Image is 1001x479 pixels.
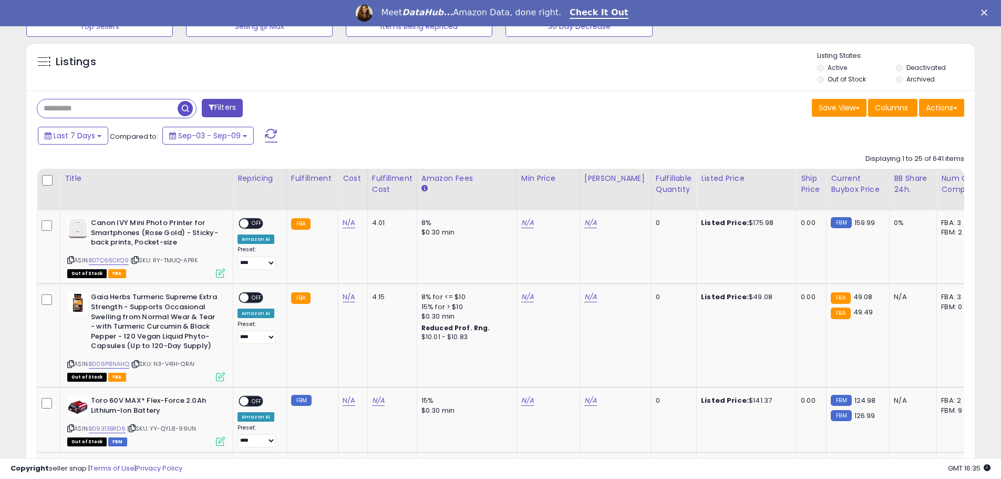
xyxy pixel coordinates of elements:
div: Listed Price [701,173,792,184]
div: 0% [894,218,928,228]
div: Amazon AI [238,412,274,422]
button: Last 7 Days [38,127,108,145]
b: Toro 60V MAX* Flex-Force 2.0Ah Lithium-Ion Battery [91,396,219,418]
span: FBA [108,373,126,382]
div: $175.98 [701,218,788,228]
span: 2025-09-17 16:35 GMT [948,463,990,473]
div: 8% for <= $10 [421,292,509,302]
div: FBA: 2 [941,396,976,405]
span: | SKU: RY-TMUQ-APRK [130,256,198,264]
img: Profile image for Georgie [356,5,373,22]
div: Amazon Fees [421,173,512,184]
div: Current Buybox Price [831,173,885,195]
div: 0.00 [801,218,818,228]
small: FBM [291,395,312,406]
div: Fulfillment [291,173,334,184]
div: Amazon AI [238,235,274,244]
a: N/A [343,218,355,228]
p: Listing States: [817,51,975,61]
div: $0.30 min [421,406,509,415]
span: | SKU: N3-V41H-QRAI [131,360,194,368]
a: B09313BRD6 [89,424,126,433]
label: Out of Stock [828,75,866,84]
div: Ship Price [801,173,822,195]
div: Title [65,173,229,184]
span: All listings that are currently out of stock and unavailable for purchase on Amazon [67,373,107,382]
div: Preset: [238,321,278,344]
span: 126.99 [854,411,875,421]
label: Deactivated [906,63,946,72]
a: N/A [521,395,534,406]
button: Actions [919,99,964,117]
div: FBA: 3 [941,218,976,228]
div: $10.01 - $10.83 [421,333,509,342]
div: Displaying 1 to 25 of 641 items [865,154,964,164]
div: Num of Comp. [941,173,979,195]
span: Columns [875,103,908,113]
div: $49.08 [701,292,788,302]
div: Cost [343,173,363,184]
span: 49.08 [853,292,873,302]
label: Archived [906,75,935,84]
small: FBM [831,395,851,406]
a: N/A [584,218,597,228]
small: Amazon Fees. [421,184,428,193]
small: FBM [831,217,851,228]
a: N/A [343,395,355,406]
div: 0 [656,218,688,228]
span: FBA [108,269,126,278]
div: Min Price [521,173,575,184]
div: Close [981,9,992,16]
span: 159.99 [854,218,875,228]
a: Privacy Policy [136,463,182,473]
img: 41bgiUw7aQL._SL40_.jpg [67,396,88,417]
small: FBA [831,292,850,304]
div: ASIN: [67,218,225,277]
a: N/A [584,395,597,406]
div: FBM: 9 [941,406,976,415]
div: Preset: [238,424,278,448]
a: N/A [521,292,534,302]
small: FBA [291,218,311,230]
div: 0.00 [801,396,818,405]
div: FBM: 0 [941,302,976,312]
span: 124.98 [854,395,876,405]
span: Compared to: [110,131,158,141]
div: Fulfillment Cost [372,173,412,195]
div: $0.30 min [421,228,509,237]
img: 41HAupoKOeL._SL40_.jpg [67,292,88,313]
div: Amazon AI [238,309,274,318]
div: N/A [894,292,928,302]
div: 8% [421,218,509,228]
div: seller snap | | [11,464,182,474]
div: 0 [656,396,688,405]
div: FBM: 2 [941,228,976,237]
div: 15% [421,396,509,405]
div: Repricing [238,173,282,184]
div: $0.30 min [421,312,509,321]
span: Last 7 Days [54,130,95,141]
a: Terms of Use [90,463,135,473]
div: 0.00 [801,292,818,302]
a: N/A [521,218,534,228]
b: Canon IVY Mini Photo Printer for Smartphones (Rose Gold) - Sticky-back prints, Pocket-size [91,218,219,250]
div: [PERSON_NAME] [584,173,647,184]
div: 15% for > $10 [421,302,509,312]
small: FBA [291,292,311,304]
span: All listings that are currently out of stock and unavailable for purchase on Amazon [67,437,107,446]
label: Active [828,63,847,72]
span: FBM [108,437,127,446]
button: Filters [202,99,243,117]
div: FBA: 3 [941,292,976,302]
div: 4.01 [372,218,409,228]
a: B006P8NAHQ [89,360,129,369]
img: 31ejkQUlyKL._SL40_.jpg [67,218,88,239]
div: 0 [656,292,688,302]
b: Listed Price: [701,218,749,228]
span: | SKU: YY-QYL8-99UN [127,424,196,433]
button: Sep-03 - Sep-09 [162,127,254,145]
small: FBA [831,308,850,319]
a: N/A [584,292,597,302]
b: Gaia Herbs Turmeric Supreme Extra Strength - Supports Occasional Swelling from Normal Wear & Tear... [91,292,219,353]
a: B07C66CKQ9 [89,256,129,265]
